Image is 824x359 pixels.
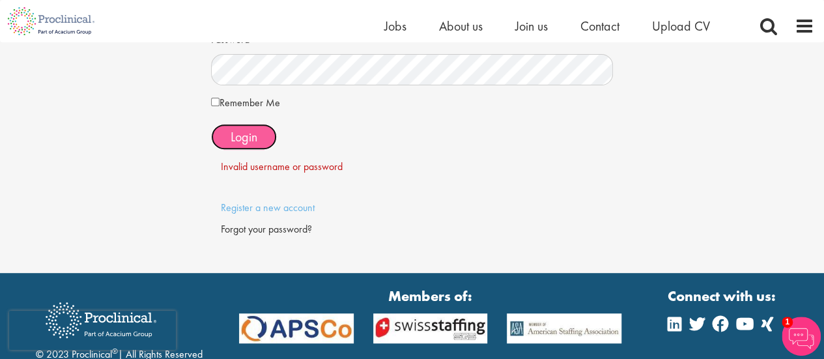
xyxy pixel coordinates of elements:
a: Join us [515,18,548,35]
div: Invalid username or password [221,160,604,175]
div: Forgot your password? [221,222,604,237]
strong: Members of: [239,286,622,306]
a: Register a new account [221,201,315,214]
a: About us [439,18,483,35]
input: Remember Me [211,98,220,106]
span: 1 [782,317,793,328]
strong: Connect with us: [668,286,778,306]
label: Remember Me [211,95,280,111]
img: APSCo [363,313,498,344]
img: Proclinical Recruitment [36,293,166,347]
a: Contact [580,18,619,35]
iframe: reCAPTCHA [9,311,176,350]
sup: ® [112,346,118,356]
img: Chatbot [782,317,821,356]
span: Login [231,128,257,145]
a: Jobs [384,18,406,35]
img: APSCo [497,313,631,344]
img: APSCo [229,313,363,344]
a: Upload CV [652,18,710,35]
button: Login [211,124,277,150]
